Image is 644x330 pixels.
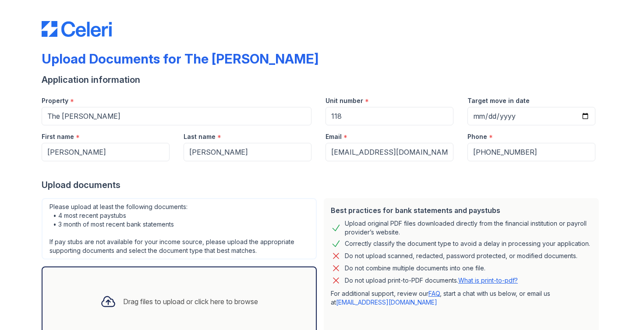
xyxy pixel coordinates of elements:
[467,96,530,105] label: Target move in date
[326,96,363,105] label: Unit number
[345,263,485,273] div: Do not combine multiple documents into one file.
[42,21,112,37] img: CE_Logo_Blue-a8612792a0a2168367f1c8372b55b34899dd931a85d93a1a3d3e32e68fde9ad4.png
[42,51,318,67] div: Upload Documents for The [PERSON_NAME]
[345,219,592,237] div: Upload original PDF files downloaded directly from the financial institution or payroll provider’...
[331,205,592,216] div: Best practices for bank statements and paystubs
[336,298,437,306] a: [EMAIL_ADDRESS][DOMAIN_NAME]
[345,276,518,285] p: Do not upload print-to-PDF documents.
[326,132,342,141] label: Email
[345,238,590,249] div: Correctly classify the document type to avoid a delay in processing your application.
[42,96,68,105] label: Property
[458,277,518,284] a: What is print-to-pdf?
[428,290,440,297] a: FAQ
[345,251,577,261] div: Do not upload scanned, redacted, password protected, or modified documents.
[123,296,258,307] div: Drag files to upload or click here to browse
[607,295,635,321] iframe: chat widget
[42,198,317,259] div: Please upload at least the following documents: • 4 most recent paystubs • 3 month of most recent...
[42,132,74,141] label: First name
[42,179,602,191] div: Upload documents
[331,289,592,307] p: For additional support, review our , start a chat with us below, or email us at
[467,132,487,141] label: Phone
[184,132,216,141] label: Last name
[42,74,602,86] div: Application information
